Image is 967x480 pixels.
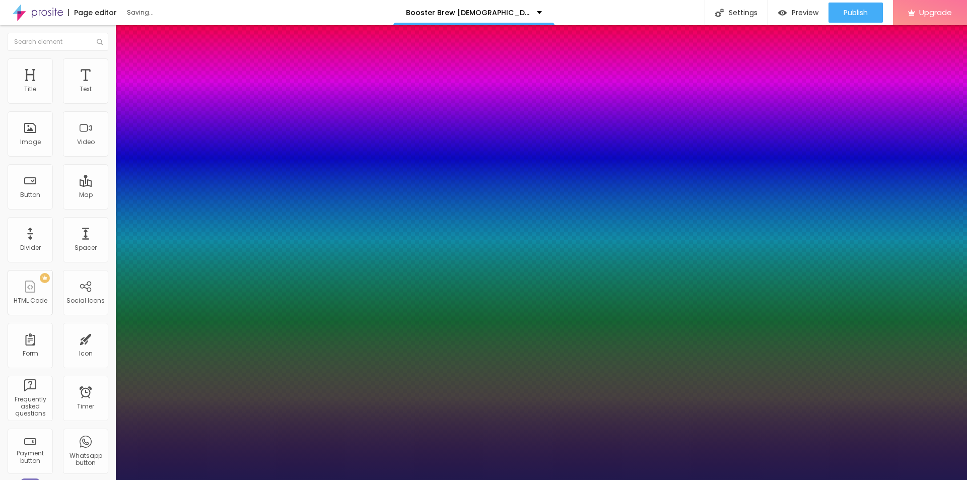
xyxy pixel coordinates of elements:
[97,39,103,45] img: Icone
[23,350,38,357] div: Form
[715,9,724,17] img: Icone
[24,86,36,93] div: Title
[792,9,818,17] span: Preview
[79,191,93,198] div: Map
[77,139,95,146] div: Video
[14,297,47,304] div: HTML Code
[127,10,243,16] div: Saving...
[20,191,40,198] div: Button
[10,450,50,464] div: Payment button
[10,396,50,418] div: Frequently asked questions
[844,9,868,17] span: Publish
[828,3,883,23] button: Publish
[406,9,529,16] p: Booster Brew [DEMOGRAPHIC_DATA][MEDICAL_DATA] Official Trending USA
[66,297,105,304] div: Social Icons
[778,9,787,17] img: view-1.svg
[68,9,117,16] div: Page editor
[80,86,92,93] div: Text
[20,139,41,146] div: Image
[77,403,94,410] div: Timer
[65,452,105,467] div: Whatsapp button
[20,244,41,251] div: Divider
[75,244,97,251] div: Spacer
[79,350,93,357] div: Icon
[8,33,108,51] input: Search element
[768,3,828,23] button: Preview
[919,8,952,17] span: Upgrade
